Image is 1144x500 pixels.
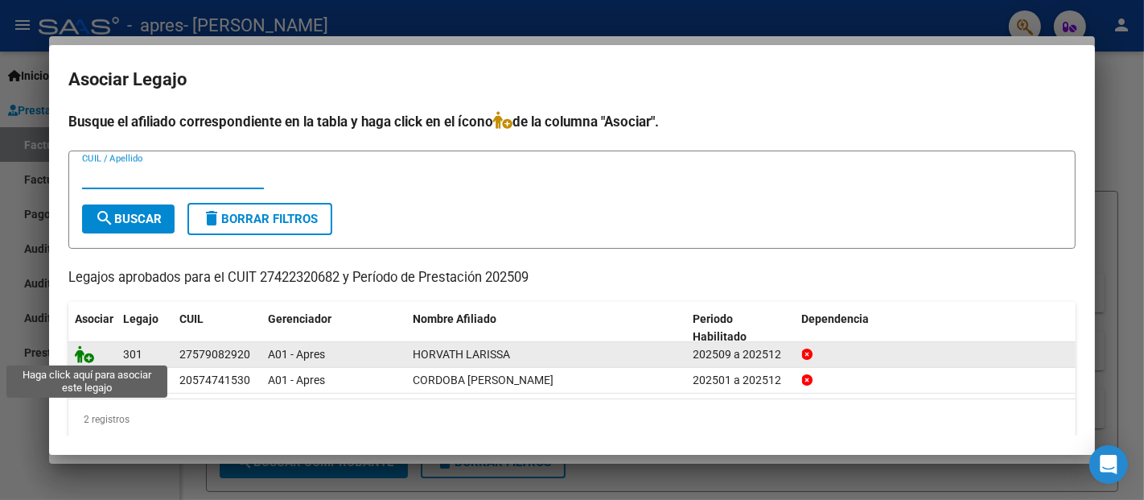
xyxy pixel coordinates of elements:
span: A01 - Apres [268,348,325,361]
div: 20574741530 [179,371,250,390]
button: Borrar Filtros [187,203,332,235]
span: Gerenciador [268,312,331,325]
span: Asociar [75,312,113,325]
h2: Asociar Legajo [68,64,1076,95]
mat-icon: search [95,209,114,228]
span: Buscar [95,212,162,226]
div: 202509 a 202512 [693,345,789,364]
span: 187 [123,374,142,386]
button: Buscar [82,205,175,233]
datatable-header-cell: Nombre Afiliado [406,302,687,355]
mat-icon: delete [202,209,221,228]
datatable-header-cell: Gerenciador [261,302,406,355]
div: 27579082920 [179,345,250,364]
span: CORDOBA ELIAN GAEL [413,374,553,386]
span: CUIL [179,312,204,325]
datatable-header-cell: Legajo [117,302,173,355]
datatable-header-cell: Periodo Habilitado [687,302,796,355]
span: 301 [123,348,142,361]
div: 2 registros [68,399,1076,440]
span: Legajo [123,312,158,325]
p: Legajos aprobados para el CUIT 27422320682 y Período de Prestación 202509 [68,268,1076,288]
datatable-header-cell: Dependencia [796,302,1076,355]
span: A01 - Apres [268,374,325,386]
h4: Busque el afiliado correspondiente en la tabla y haga click en el ícono de la columna "Asociar". [68,111,1076,132]
div: Open Intercom Messenger [1089,445,1128,484]
span: Borrar Filtros [202,212,318,226]
datatable-header-cell: CUIL [173,302,261,355]
span: Nombre Afiliado [413,312,496,325]
div: 202501 a 202512 [693,371,789,390]
span: Periodo Habilitado [693,312,747,344]
span: HORVATH LARISSA [413,348,510,361]
datatable-header-cell: Asociar [68,302,117,355]
span: Dependencia [802,312,870,325]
